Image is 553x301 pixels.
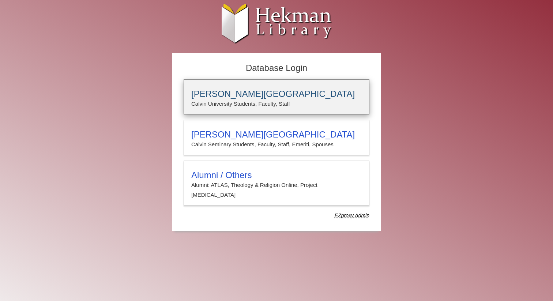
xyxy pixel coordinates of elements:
h2: Database Login [180,61,373,76]
p: Alumni: ATLAS, Theology & Religion Online, Project [MEDICAL_DATA] [191,180,362,200]
h3: [PERSON_NAME][GEOGRAPHIC_DATA] [191,129,362,140]
p: Calvin University Students, Faculty, Staff [191,99,362,109]
h3: [PERSON_NAME][GEOGRAPHIC_DATA] [191,89,362,99]
h3: Alumni / Others [191,170,362,180]
dfn: Use Alumni login [335,212,369,218]
a: [PERSON_NAME][GEOGRAPHIC_DATA]Calvin Seminary Students, Faculty, Staff, Emeriti, Spouses [184,120,369,155]
p: Calvin Seminary Students, Faculty, Staff, Emeriti, Spouses [191,140,362,149]
summary: Alumni / OthersAlumni: ATLAS, Theology & Religion Online, Project [MEDICAL_DATA] [191,170,362,200]
a: [PERSON_NAME][GEOGRAPHIC_DATA]Calvin University Students, Faculty, Staff [184,79,369,114]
